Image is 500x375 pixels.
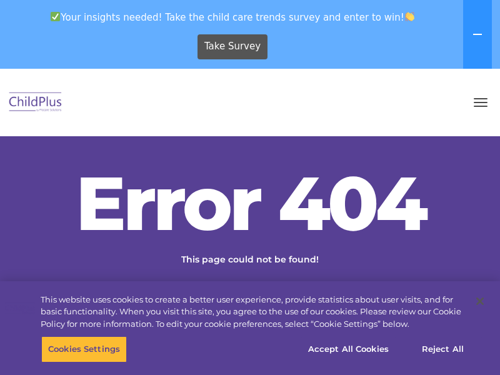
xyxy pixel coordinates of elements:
button: Accept All Cookies [301,336,396,362]
h2: Error 404 [62,166,437,241]
div: This website uses cookies to create a better user experience, provide statistics about user visit... [41,294,465,331]
span: Take Survey [204,36,261,57]
img: ✅ [51,12,60,21]
img: ChildPlus by Procare Solutions [6,88,65,117]
button: Reject All [404,336,482,362]
img: 👏 [405,12,414,21]
button: Close [466,287,494,315]
button: Cookies Settings [41,336,127,362]
p: This page could not be found! [119,253,381,266]
span: Your insights needed! Take the child care trends survey and enter to win! [5,5,461,29]
a: Take Survey [197,34,268,59]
